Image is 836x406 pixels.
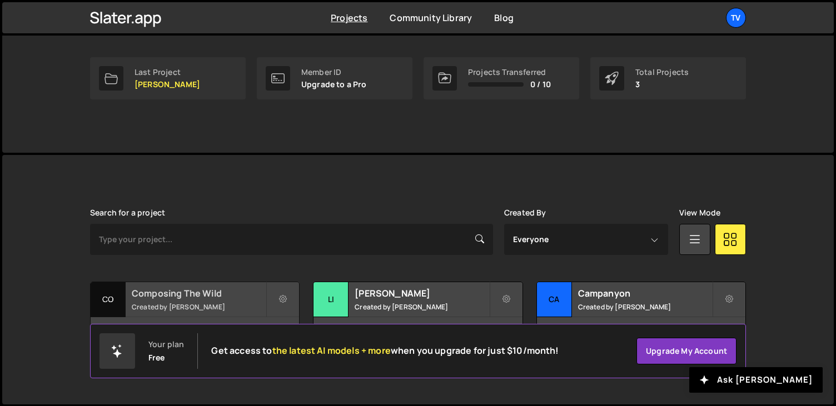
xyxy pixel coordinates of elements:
[90,282,300,351] a: Co Composing The Wild Created by [PERSON_NAME] 6 pages, last updated by [PERSON_NAME] [DATE]
[132,287,266,299] h2: Composing The Wild
[390,12,472,24] a: Community Library
[272,344,391,357] span: the latest AI models + more
[301,80,367,89] p: Upgrade to a Pro
[636,338,737,364] a: Upgrade my account
[135,80,200,89] p: [PERSON_NAME]
[90,208,165,217] label: Search for a project
[679,208,720,217] label: View Mode
[468,68,551,77] div: Projects Transferred
[504,208,546,217] label: Created By
[90,57,246,99] a: Last Project [PERSON_NAME]
[635,68,689,77] div: Total Projects
[635,80,689,89] p: 3
[578,302,712,312] small: Created by [PERSON_NAME]
[313,282,349,317] div: Li
[537,282,572,317] div: Ca
[91,282,126,317] div: Co
[494,12,514,24] a: Blog
[536,282,746,351] a: Ca Campanyon Created by [PERSON_NAME] 1 page, last updated by [PERSON_NAME] [DATE]
[90,224,493,255] input: Type your project...
[689,367,823,393] button: Ask [PERSON_NAME]
[355,302,489,312] small: Created by [PERSON_NAME]
[331,12,367,24] a: Projects
[132,302,266,312] small: Created by [PERSON_NAME]
[537,317,745,350] div: 1 page, last updated by [PERSON_NAME] [DATE]
[148,353,165,362] div: Free
[355,287,489,299] h2: [PERSON_NAME]
[135,68,200,77] div: Last Project
[211,345,559,356] h2: Get access to when you upgrade for just $10/month!
[301,68,367,77] div: Member ID
[578,287,712,299] h2: Campanyon
[91,317,299,350] div: 6 pages, last updated by [PERSON_NAME] [DATE]
[530,80,551,89] span: 0 / 10
[313,317,522,350] div: 3 pages, last updated by [PERSON_NAME] [DATE]
[313,282,522,351] a: Li [PERSON_NAME] Created by [PERSON_NAME] 3 pages, last updated by [PERSON_NAME] [DATE]
[148,340,184,349] div: Your plan
[726,8,746,28] a: TV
